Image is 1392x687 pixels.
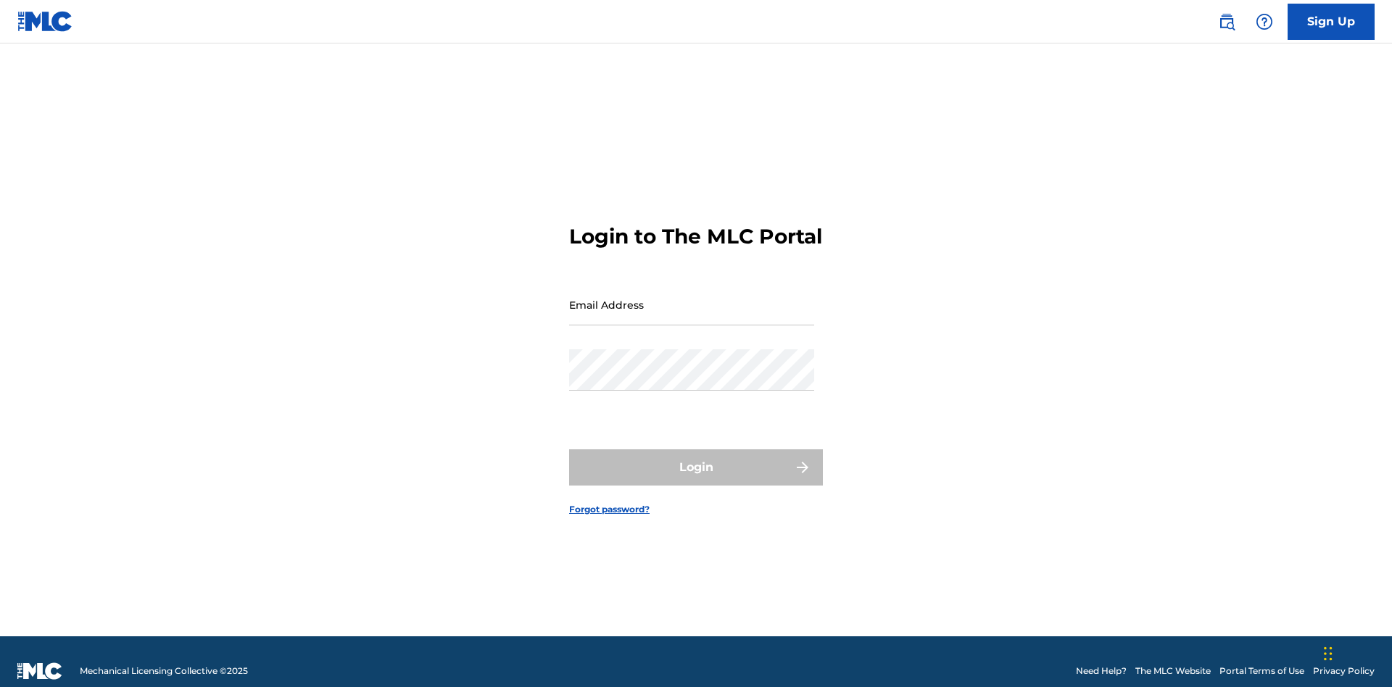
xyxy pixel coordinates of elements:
span: Mechanical Licensing Collective © 2025 [80,665,248,678]
img: logo [17,662,62,680]
img: MLC Logo [17,11,73,32]
img: help [1256,13,1273,30]
a: Need Help? [1076,665,1127,678]
a: The MLC Website [1135,665,1211,678]
a: Public Search [1212,7,1241,36]
img: search [1218,13,1235,30]
a: Privacy Policy [1313,665,1375,678]
div: Drag [1324,632,1333,675]
h3: Login to The MLC Portal [569,224,822,249]
a: Forgot password? [569,503,650,516]
iframe: Chat Widget [1319,617,1392,687]
div: Help [1250,7,1279,36]
a: Sign Up [1288,4,1375,40]
a: Portal Terms of Use [1219,665,1304,678]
